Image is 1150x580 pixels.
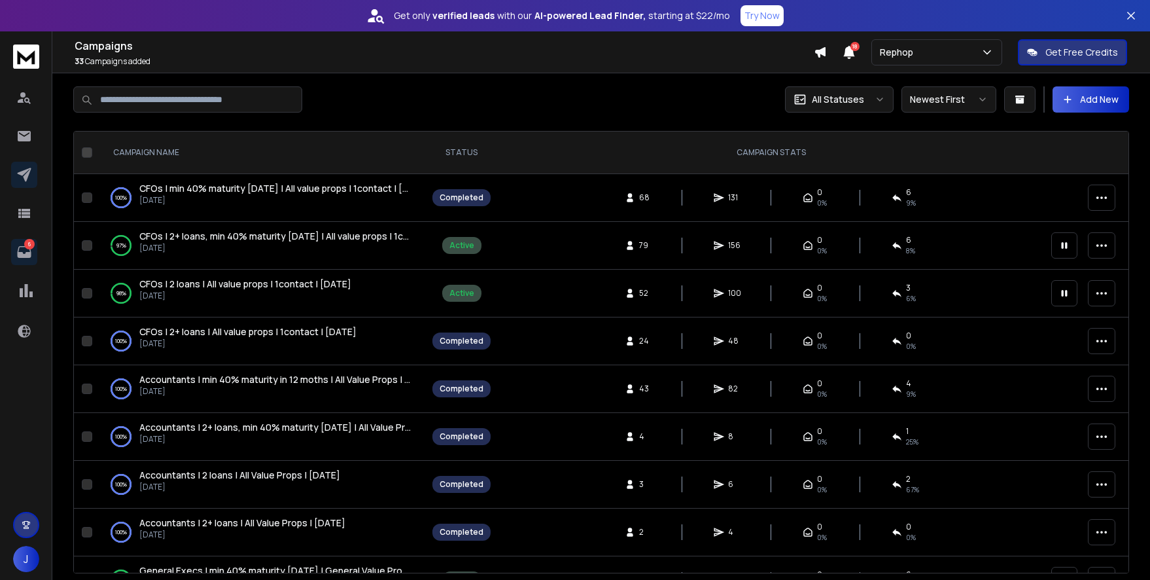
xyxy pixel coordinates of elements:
span: 67 % [906,484,919,495]
span: 43 [639,384,652,394]
span: 48 [728,336,741,346]
a: Accountants | 2 loans | All Value Props | [DATE] [139,469,340,482]
span: 0 [817,426,822,437]
span: 0% [817,341,827,352]
span: 0% [817,389,827,399]
span: 1 [906,426,909,437]
p: [DATE] [139,530,345,540]
span: 6 [906,570,911,580]
span: 9 % [906,389,916,399]
span: 0 [817,570,822,580]
span: 82 [728,384,741,394]
a: CFOs | min 40% maturity [DATE] | All value props | 1contact | [DATE] [139,182,411,195]
p: [DATE] [139,482,340,492]
span: 2 [906,474,911,484]
div: Active [449,240,474,251]
p: 100 % [115,191,127,204]
span: 0 [906,522,911,532]
span: 8 [728,431,741,442]
span: 0 [906,331,911,341]
td: 100%CFOs | min 40% maturity [DATE] | All value props | 1contact | [DATE][DATE] [97,174,425,222]
button: J [13,546,39,572]
a: Accountants | 2+ loans, min 40% maturity [DATE] | All Value Props | [DATE] [139,421,411,434]
div: Completed [440,431,483,442]
span: 0 % [906,532,916,543]
div: Active [449,288,474,299]
span: 0% [817,484,827,495]
p: 97 % [116,239,126,252]
span: 0 [817,522,822,532]
strong: AI-powered Lead Finder, [534,9,646,22]
span: 0 [817,474,822,484]
span: 0% [817,293,827,304]
span: CFOs | 2+ loans, min 40% maturity [DATE] | All value props | 1contact | [DATE] [139,230,470,242]
span: 68 [639,192,652,203]
span: 25 % [906,437,918,447]
span: 6 [728,479,741,490]
p: 100 % [115,430,127,443]
a: CFOs | 2+ loans, min 40% maturity [DATE] | All value props | 1contact | [DATE] [139,230,411,243]
span: 0 [817,331,822,341]
span: 79 [639,240,652,251]
div: Completed [440,479,483,490]
p: Rephop [880,46,918,59]
p: 100 % [115,526,127,539]
td: 98%CFOs | 2 loans | All value props | 1contact | [DATE][DATE] [97,270,425,317]
span: 33 [75,56,84,67]
span: 0% [817,245,827,256]
p: 100 % [115,335,127,348]
strong: verified leads [432,9,495,22]
span: 52 [639,288,652,299]
p: 100 % [115,478,127,491]
div: Completed [440,527,483,537]
p: All Statuses [812,93,864,106]
button: Newest First [901,86,996,113]
span: 4 [639,431,652,442]
span: 8 % [906,245,915,256]
span: 24 [639,336,652,346]
p: [DATE] [139,243,411,253]
h1: Campaigns [75,38,814,54]
td: 100%CFOs | 2+ loans | All value props | 1contact | [DATE][DATE] [97,317,425,365]
span: 100 [728,288,741,299]
div: Completed [440,384,483,394]
td: 100%Accountants | min 40% maturity in 12 moths | All Value Props | [DATE][DATE] [97,365,425,413]
span: 0 % [906,341,916,352]
span: 3 [639,479,652,490]
span: 2 [639,527,652,537]
span: Accountants | 2+ loans, min 40% maturity [DATE] | All Value Props | [DATE] [139,421,459,433]
span: 0 [817,235,822,245]
p: [DATE] [139,338,357,349]
p: [DATE] [139,434,411,444]
span: 3 [906,283,911,293]
a: CFOs | 2+ loans | All value props | 1contact | [DATE] [139,325,357,338]
p: Get only with our starting at $22/mo [394,9,730,22]
span: 131 [728,192,741,203]
a: Accountants | min 40% maturity in 12 moths | All Value Props | [DATE] [139,373,411,386]
a: CFOs | 2 loans | All value props | 1contact | [DATE] [139,278,351,291]
span: 156 [728,240,741,251]
a: Accountants | 2+ loans | All Value Props | [DATE] [139,517,345,530]
td: 100%Accountants | 2+ loans | All Value Props | [DATE][DATE] [97,509,425,556]
td: 97%CFOs | 2+ loans, min 40% maturity [DATE] | All value props | 1contact | [DATE][DATE] [97,222,425,270]
span: Accountants | 2 loans | All Value Props | [DATE] [139,469,340,481]
span: 9 % [906,198,916,208]
img: logo [13,45,39,69]
span: 0% [817,437,827,447]
span: 6 [906,187,911,198]
button: Try Now [741,5,784,26]
span: 0 [817,283,822,293]
th: CAMPAIGN NAME [97,132,425,174]
th: CAMPAIGN STATS [498,132,1043,174]
span: CFOs | min 40% maturity [DATE] | All value props | 1contact | [DATE] [139,182,430,194]
div: Completed [440,192,483,203]
span: 0% [817,198,827,208]
p: 6 [24,239,35,249]
span: 6 % [906,293,916,304]
button: Get Free Credits [1018,39,1127,65]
